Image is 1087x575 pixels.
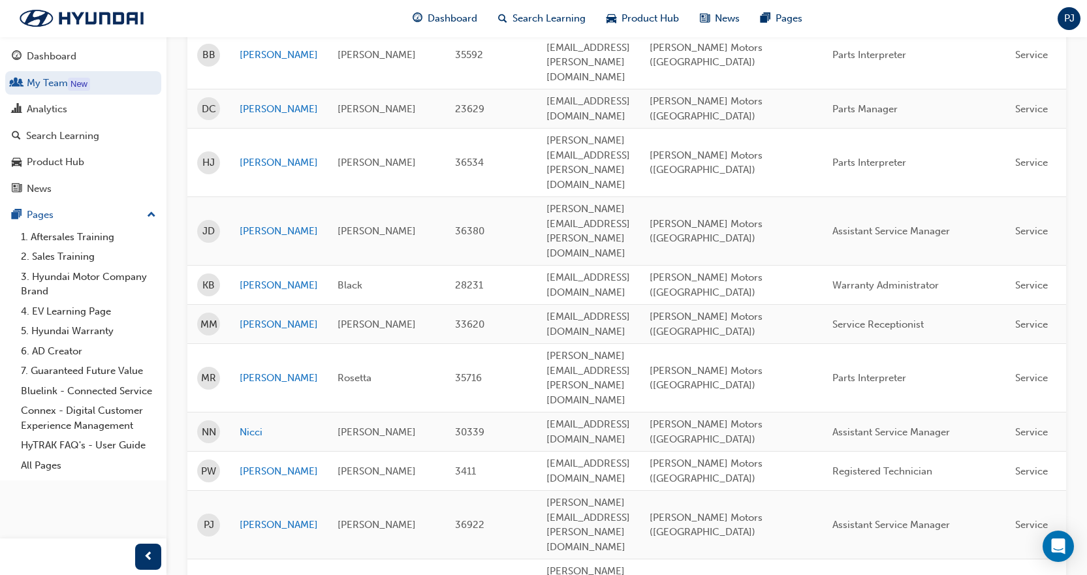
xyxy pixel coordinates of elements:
[546,272,630,298] span: [EMAIL_ADDRESS][DOMAIN_NAME]
[16,267,161,302] a: 3. Hyundai Motor Company Brand
[240,317,318,332] a: [PERSON_NAME]
[202,278,215,293] span: KB
[16,321,161,341] a: 5. Hyundai Warranty
[1064,11,1075,26] span: PJ
[832,319,924,330] span: Service Receptionist
[204,518,214,533] span: PJ
[16,361,161,381] a: 7. Guaranteed Future Value
[650,218,763,245] span: [PERSON_NAME] Motors ([GEOGRAPHIC_DATA])
[338,319,416,330] span: [PERSON_NAME]
[240,278,318,293] a: [PERSON_NAME]
[5,150,161,174] a: Product Hub
[428,11,477,26] span: Dashboard
[12,104,22,116] span: chart-icon
[715,11,740,26] span: News
[689,5,750,32] a: news-iconNews
[832,279,939,291] span: Warranty Administrator
[240,102,318,117] a: [PERSON_NAME]
[1015,372,1048,384] span: Service
[1015,465,1048,477] span: Service
[832,519,950,531] span: Assistant Service Manager
[700,10,710,27] span: news-icon
[5,71,161,95] a: My Team
[16,456,161,476] a: All Pages
[455,426,484,438] span: 30339
[202,102,216,117] span: DC
[622,11,679,26] span: Product Hub
[12,183,22,195] span: news-icon
[455,519,484,531] span: 36922
[240,48,318,63] a: [PERSON_NAME]
[202,155,215,170] span: HJ
[338,49,416,61] span: [PERSON_NAME]
[455,225,484,237] span: 36380
[16,227,161,247] a: 1. Aftersales Training
[202,224,215,239] span: JD
[596,5,689,32] a: car-iconProduct Hub
[832,103,898,115] span: Parts Manager
[1015,49,1048,61] span: Service
[240,518,318,533] a: [PERSON_NAME]
[1058,7,1080,30] button: PJ
[240,425,318,440] a: Nicci
[338,225,416,237] span: [PERSON_NAME]
[16,401,161,435] a: Connex - Digital Customer Experience Management
[338,157,416,168] span: [PERSON_NAME]
[5,203,161,227] button: Pages
[1015,157,1048,168] span: Service
[832,426,950,438] span: Assistant Service Manager
[27,155,84,170] div: Product Hub
[7,5,157,32] img: Trak
[201,464,216,479] span: PW
[338,519,416,531] span: [PERSON_NAME]
[12,157,22,168] span: car-icon
[650,311,763,337] span: [PERSON_NAME] Motors ([GEOGRAPHIC_DATA])
[546,311,630,337] span: [EMAIL_ADDRESS][DOMAIN_NAME]
[650,95,763,122] span: [PERSON_NAME] Motors ([GEOGRAPHIC_DATA])
[12,131,21,142] span: search-icon
[338,465,416,477] span: [PERSON_NAME]
[750,5,813,32] a: pages-iconPages
[1015,519,1048,531] span: Service
[607,10,616,27] span: car-icon
[650,42,763,69] span: [PERSON_NAME] Motors ([GEOGRAPHIC_DATA])
[455,103,484,115] span: 23629
[147,207,156,224] span: up-icon
[5,124,161,148] a: Search Learning
[650,458,763,484] span: [PERSON_NAME] Motors ([GEOGRAPHIC_DATA])
[16,381,161,401] a: Bluelink - Connected Service
[16,302,161,322] a: 4. EV Learning Page
[413,10,422,27] span: guage-icon
[201,371,216,386] span: MR
[26,129,99,144] div: Search Learning
[832,465,932,477] span: Registered Technician
[338,372,371,384] span: Rosetta
[27,49,76,64] div: Dashboard
[202,48,215,63] span: BB
[546,497,630,553] span: [PERSON_NAME][EMAIL_ADDRESS][PERSON_NAME][DOMAIN_NAME]
[455,372,482,384] span: 35716
[68,78,90,91] div: Tooltip anchor
[27,181,52,196] div: News
[240,155,318,170] a: [PERSON_NAME]
[27,102,67,117] div: Analytics
[761,10,770,27] span: pages-icon
[5,44,161,69] a: Dashboard
[650,512,763,538] span: [PERSON_NAME] Motors ([GEOGRAPHIC_DATA])
[546,27,630,83] span: [PERSON_NAME][EMAIL_ADDRESS][PERSON_NAME][DOMAIN_NAME]
[200,317,217,332] span: MM
[832,157,906,168] span: Parts Interpreter
[12,51,22,63] span: guage-icon
[12,210,22,221] span: pages-icon
[455,465,476,477] span: 3411
[338,279,362,291] span: Black
[650,272,763,298] span: [PERSON_NAME] Motors ([GEOGRAPHIC_DATA])
[546,203,630,259] span: [PERSON_NAME][EMAIL_ADDRESS][PERSON_NAME][DOMAIN_NAME]
[5,42,161,203] button: DashboardMy TeamAnalyticsSearch LearningProduct HubNews
[546,418,630,445] span: [EMAIL_ADDRESS][DOMAIN_NAME]
[338,103,416,115] span: [PERSON_NAME]
[455,157,484,168] span: 36534
[1015,279,1048,291] span: Service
